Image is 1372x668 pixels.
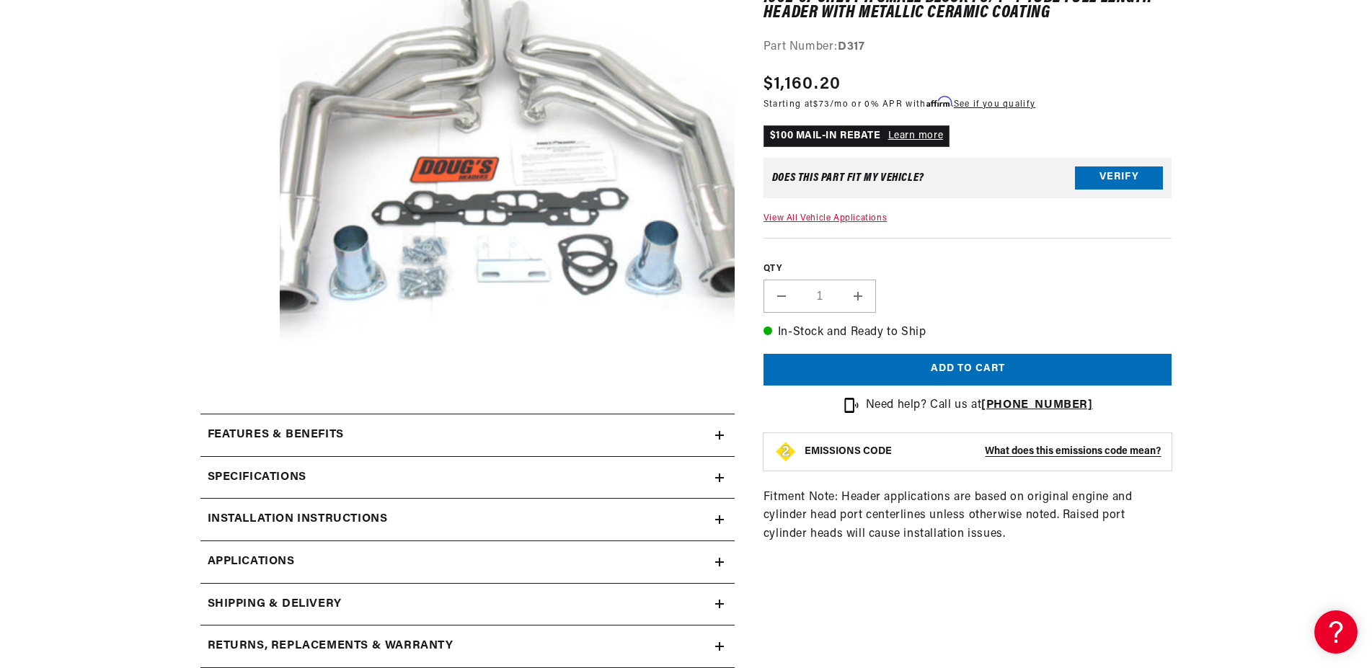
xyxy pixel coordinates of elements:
[764,263,1172,275] label: QTY
[208,637,453,656] h2: Returns, Replacements & Warranty
[200,499,735,540] summary: Installation instructions
[772,172,924,184] div: Does This part fit My vehicle?
[866,396,1093,415] p: Need help? Call us at
[954,100,1035,109] a: See if you qualify - Learn more about Affirm Financing (opens in modal)
[208,595,342,614] h2: Shipping & Delivery
[774,440,797,463] img: Emissions code
[200,625,735,667] summary: Returns, Replacements & Warranty
[926,97,952,107] span: Affirm
[805,445,1161,458] button: EMISSIONS CODEWhat does this emissions code mean?
[764,324,1172,342] p: In-Stock and Ready to Ship
[208,553,295,571] span: Applications
[200,414,735,456] summary: Features & Benefits
[208,426,344,445] h2: Features & Benefits
[813,100,830,109] span: $73
[764,71,841,97] span: $1,160.20
[208,468,306,487] h2: Specifications
[1075,166,1163,190] button: Verify
[764,38,1172,57] div: Part Number:
[200,457,735,499] summary: Specifications
[985,446,1161,457] strong: What does this emissions code mean?
[208,510,388,529] h2: Installation instructions
[764,125,950,147] p: $100 MAIL-IN REBATE
[200,541,735,584] a: Applications
[838,41,864,53] strong: D317
[805,446,892,457] strong: EMISSIONS CODE
[981,399,1092,411] a: [PHONE_NUMBER]
[200,584,735,625] summary: Shipping & Delivery
[888,130,944,141] a: Learn more
[764,354,1172,386] button: Add to cart
[764,97,1035,111] p: Starting at /mo or 0% APR with .
[764,214,887,223] a: View All Vehicle Applications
